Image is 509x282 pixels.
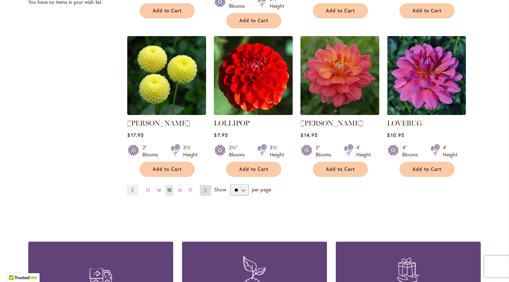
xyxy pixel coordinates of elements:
[153,8,182,14] span: Add to Cart
[157,188,161,193] span: 14
[146,188,150,193] span: 13
[183,144,198,158] div: 3½' Height
[356,144,371,158] div: 4' Height
[443,144,457,158] div: 4' Height
[226,162,281,177] button: Add to Cart
[399,162,455,177] button: Add to Cart
[413,166,441,172] span: Add to Cart
[313,162,368,177] button: Add to Cart
[127,132,144,138] span: $17.95
[188,188,192,193] span: 17
[387,36,466,115] img: LOVEBUG
[300,132,317,138] span: $14.95
[140,162,195,177] button: Add to Cart
[252,186,271,193] span: per page
[142,144,162,158] div: 2" Blooms
[229,144,249,158] div: 2½" Blooms
[214,36,293,115] img: LOLLIPOP
[214,119,250,127] a: LOLLIPOP
[313,3,368,18] button: Add to Cart
[326,166,355,172] span: Add to Cart
[187,185,194,196] a: 17
[127,36,206,115] img: LITTLE SCOTTIE
[214,110,293,116] a: LOLLIPOP
[402,144,422,158] div: 4" Blooms
[300,36,379,115] img: LORA ASHLEY
[399,3,455,18] button: Add to Cart
[5,257,25,277] iframe: Launch Accessibility Center
[127,110,206,116] a: LITTLE SCOTTIE
[300,119,363,127] a: [PERSON_NAME]
[153,166,182,172] span: Add to Cart
[176,185,184,196] a: 16
[127,119,190,127] a: [PERSON_NAME]
[214,132,228,138] span: $7.95
[387,119,422,127] a: LOVEBUG
[413,8,441,14] span: Add to Cart
[155,185,163,196] a: 14
[214,186,226,193] span: Show
[178,188,182,193] span: 16
[387,110,466,116] a: LOVEBUG
[167,188,171,193] span: 15
[239,18,268,24] span: Add to Cart
[270,144,284,158] div: 3½' Height
[239,166,268,172] span: Add to Cart
[144,185,152,196] a: 13
[387,132,404,138] span: $10.95
[140,3,195,18] button: Add to Cart
[300,110,379,116] a: LORA ASHLEY
[326,8,355,14] span: Add to Cart
[316,144,335,158] div: 3" Blooms
[226,13,281,28] button: Add to Cart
